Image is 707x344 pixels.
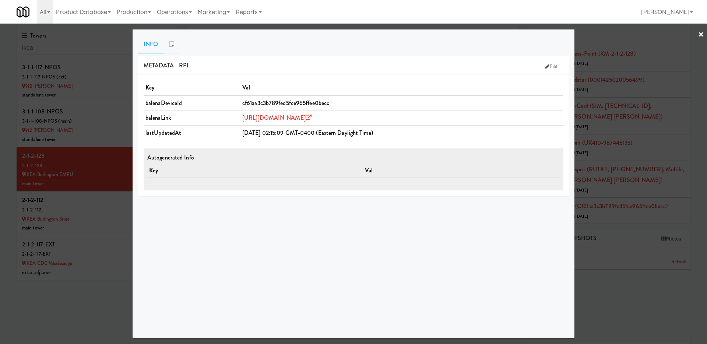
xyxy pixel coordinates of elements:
span: Autogenerated Info [147,153,194,162]
span: Edit [545,63,557,70]
a: [URL][DOMAIN_NAME] [242,113,312,122]
img: Micromart [17,6,29,18]
td: balenaDeviceId [144,95,240,110]
th: Key [147,163,363,178]
a: × [698,24,704,46]
td: balenaLink [144,110,240,126]
td: lastUpdatedAt [144,125,240,140]
span: [DATE] 02:15:09 GMT-0400 (Eastern Daylight Time) [242,129,373,137]
th: Key [144,80,240,95]
span: METADATA - rpi [144,61,189,70]
a: Info [138,35,163,53]
th: Val [240,80,563,95]
th: Val [363,163,560,178]
span: cf61aa3c3b789fed5fce965ffee0becc [242,99,329,107]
